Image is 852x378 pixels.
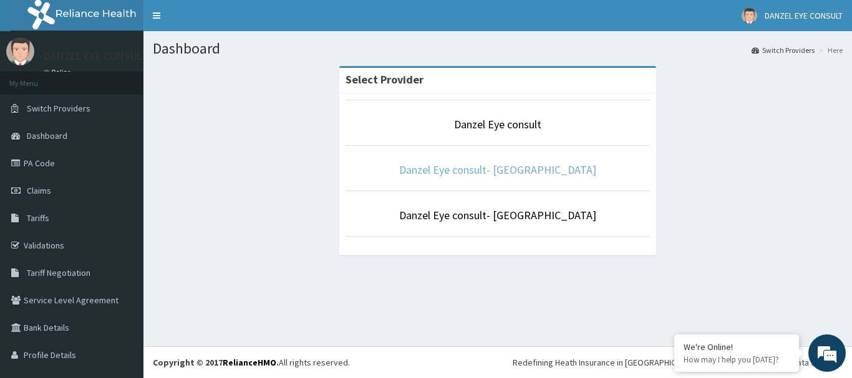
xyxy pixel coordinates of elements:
a: Danzel Eye consult- [GEOGRAPHIC_DATA] [399,208,596,222]
p: DANZEL EYE CONSULT [44,50,148,62]
span: Tariff Negotiation [27,267,90,278]
a: Switch Providers [752,45,815,55]
div: We're Online! [684,341,790,352]
span: Dashboard [27,130,67,141]
span: Switch Providers [27,103,90,114]
strong: Copyright © 2017 . [153,357,279,368]
span: Tariffs [27,212,49,224]
div: Redefining Heath Insurance in [GEOGRAPHIC_DATA] using Telemedicine and Data Science! [513,356,843,369]
a: Online [44,68,74,77]
a: RelianceHMO [223,357,276,368]
img: User Image [6,37,34,65]
footer: All rights reserved. [143,346,852,378]
strong: Select Provider [346,72,424,87]
span: DANZEL EYE CONSULT [765,10,843,21]
img: User Image [742,8,757,24]
a: Danzel Eye consult- [GEOGRAPHIC_DATA] [399,163,596,177]
span: Claims [27,185,51,196]
h1: Dashboard [153,40,843,57]
p: How may I help you today? [684,354,790,365]
a: Danzel Eye consult [454,117,541,131]
li: Here [816,45,843,55]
